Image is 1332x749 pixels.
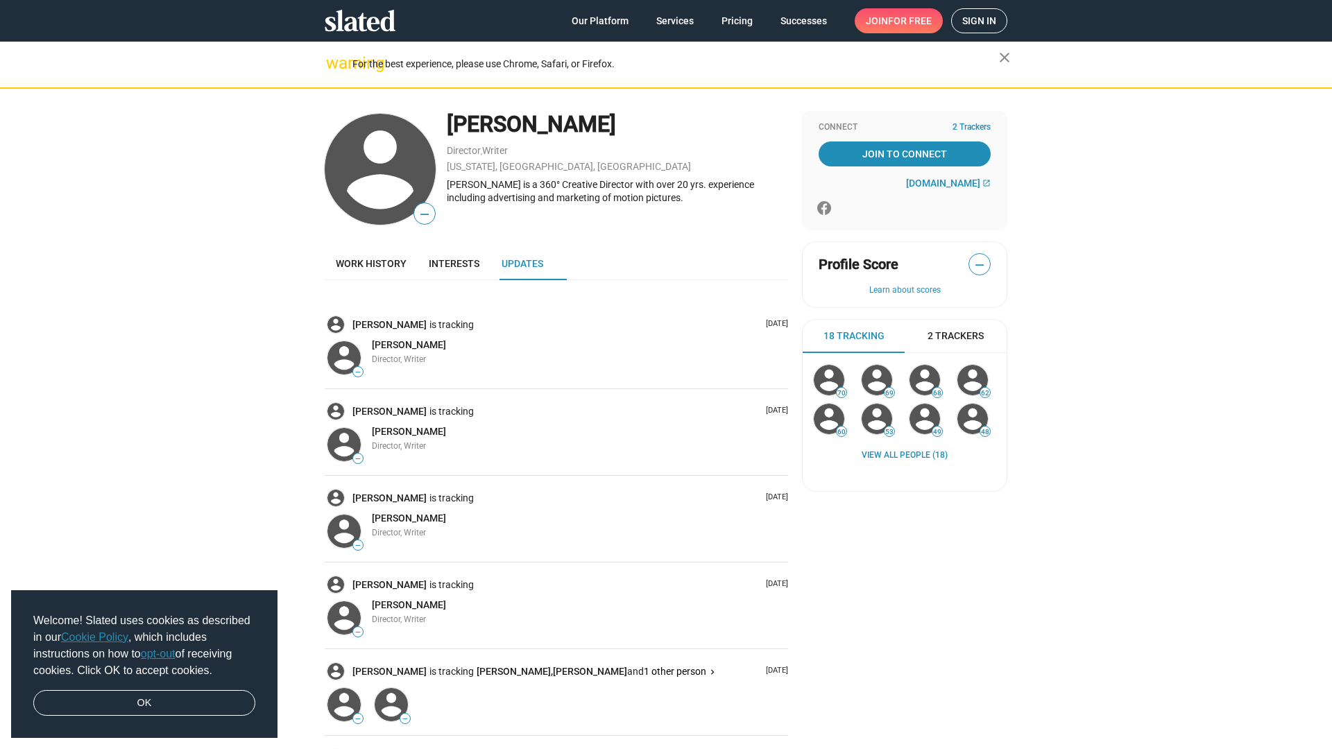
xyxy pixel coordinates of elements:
div: Connect [819,122,991,133]
span: is tracking [429,665,477,678]
span: Join To Connect [821,141,988,166]
span: 68 [932,389,942,397]
span: Director, Writer [372,528,426,537]
span: — [353,715,363,723]
span: for free [888,8,932,33]
button: Learn about scores [819,285,991,296]
a: [PERSON_NAME], [477,665,553,678]
a: [PERSON_NAME] [372,425,446,438]
span: 70 [837,389,846,397]
a: Services [645,8,705,33]
span: [PERSON_NAME] [372,513,446,524]
span: , [481,148,482,155]
span: — [400,715,410,723]
p: [DATE] [760,579,788,589]
span: Sign in [962,9,996,33]
span: Director, Writer [372,354,426,364]
span: 2 Trackers [953,122,991,133]
span: Work history [336,258,407,269]
span: — [414,205,435,223]
span: — [353,542,363,549]
span: [DOMAIN_NAME] [906,178,980,189]
a: [PERSON_NAME] [352,405,429,418]
span: [PERSON_NAME] [372,599,446,610]
span: 49 [932,428,942,436]
div: [PERSON_NAME] [447,110,788,139]
span: Services [656,8,694,33]
span: 18 Tracking [823,329,885,343]
span: is tracking [429,578,477,592]
p: [DATE] [760,406,788,416]
a: Cookie Policy [61,631,128,643]
span: 48 [980,428,990,436]
a: Our Platform [561,8,640,33]
a: Interests [418,247,490,280]
span: Welcome! Slated uses cookies as described in our , which includes instructions on how to of recei... [33,612,255,679]
span: is tracking [429,405,477,418]
span: 62 [980,389,990,397]
span: — [353,368,363,376]
span: 69 [885,389,894,397]
a: opt-out [141,648,176,660]
span: [PERSON_NAME], [477,666,553,677]
a: Work history [325,247,418,280]
span: Successes [780,8,827,33]
span: 2 Trackers [928,329,984,343]
a: [PERSON_NAME] [372,338,446,352]
p: [DATE] [760,666,788,676]
span: Updates [502,258,543,269]
a: Joinfor free [855,8,943,33]
a: [US_STATE], [GEOGRAPHIC_DATA], [GEOGRAPHIC_DATA] [447,161,691,172]
span: is tracking [429,318,477,332]
a: [PERSON_NAME] [352,665,429,678]
a: [PERSON_NAME] [352,492,429,505]
div: [PERSON_NAME] is a 360° Creative Director with over 20 yrs. experience including advertising and ... [447,178,788,204]
p: [DATE] [760,319,788,329]
span: Interests [429,258,479,269]
span: Pricing [721,8,753,33]
a: [PERSON_NAME] [352,318,429,332]
div: For the best experience, please use Chrome, Safari, or Firefox. [352,55,999,74]
a: Writer [482,145,508,156]
span: Our Platform [572,8,629,33]
span: and [627,666,644,677]
div: cookieconsent [11,590,277,739]
a: dismiss cookie message [33,690,255,716]
a: [PERSON_NAME] [372,512,446,525]
span: is tracking [429,492,477,505]
span: — [353,628,363,636]
span: — [353,455,363,463]
span: [PERSON_NAME] [372,339,446,350]
span: [PERSON_NAME] [553,666,627,677]
span: 60 [837,428,846,436]
a: Director [447,145,481,156]
span: Director, Writer [372,441,426,451]
a: [PERSON_NAME] [352,578,429,592]
span: Profile Score [819,255,898,274]
a: Join To Connect [819,141,991,166]
a: [DOMAIN_NAME] [906,178,991,189]
mat-icon: open_in_new [982,179,991,187]
span: [PERSON_NAME] [372,426,446,437]
a: Sign in [951,8,1007,33]
span: — [969,256,990,274]
a: View all People (18) [862,450,948,461]
mat-icon: close [996,49,1013,66]
button: 1 other person [644,665,716,678]
span: Join [866,8,932,33]
p: [DATE] [760,492,788,503]
a: Successes [769,8,838,33]
span: 53 [885,428,894,436]
mat-icon: warning [326,55,343,71]
a: Updates [490,247,554,280]
mat-icon: keyboard_arrow_right [708,666,717,679]
a: [PERSON_NAME] [553,665,627,678]
span: Director, Writer [372,614,426,624]
a: [PERSON_NAME] [372,599,446,612]
a: Pricing [710,8,764,33]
